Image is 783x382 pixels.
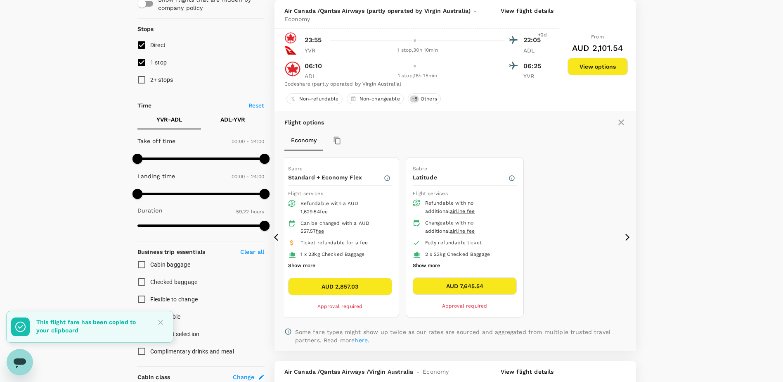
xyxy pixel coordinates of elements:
button: Show more [413,260,440,271]
strong: Business trip essentials [137,248,206,255]
span: 59.22 hours [236,209,265,215]
p: View flight details [501,368,554,376]
span: - [471,7,480,15]
span: Change [233,373,255,381]
button: AUD 2,857.03 [288,278,392,295]
div: Can be changed with a AUD 557.57 [300,220,386,236]
p: Clear all [240,248,264,256]
div: 1 stop , 18h 15min [330,72,505,80]
span: + 8 [410,95,419,103]
span: +2d [538,31,547,39]
span: 00:00 - 24:00 [232,138,265,144]
span: From [591,34,604,40]
button: Show more [288,260,315,271]
p: Reset [248,101,265,110]
div: Non-changeable [347,93,404,104]
span: 1 x 23kg Checked Baggage [300,251,365,257]
span: Free seat selection [150,331,200,337]
div: 1 stop , 30h 10min [330,46,505,55]
div: Changeable with no additional [425,219,510,236]
p: Time [137,101,152,110]
p: 23:55 [305,35,322,45]
span: Cabin baggage [150,261,190,268]
h6: AUD 2,101.54 [572,41,623,55]
strong: Stops [137,26,154,32]
span: Economy [284,15,310,23]
p: Duration [137,206,163,215]
span: Sabre [288,166,303,172]
span: fee [316,228,324,234]
span: Approval required [442,303,487,309]
span: Non-refundable [296,95,342,103]
div: +8Others [408,93,441,104]
img: AC [284,61,301,77]
p: Take off time [137,137,176,145]
p: This flight fare has been copied to your clipboard [36,318,148,334]
span: 1 stop [150,59,167,66]
strong: Cabin class [137,374,170,380]
button: Close [154,316,167,329]
div: Refundable with no additional [425,199,510,216]
p: Landing time [137,172,175,180]
p: View flight details [501,7,554,23]
p: YVR [523,72,544,80]
div: Refundable with a AUD 1,629.54 [300,200,386,216]
a: here [355,337,368,344]
span: Checked baggage [150,279,198,285]
p: ADL - YVR [220,115,245,124]
iframe: Button to launch messaging window [7,349,33,375]
button: Economy [284,131,323,150]
span: Fully refundable ticket [425,240,482,246]
span: Air Canada / Qantas Airways / Virgin Australia [284,368,414,376]
span: fee [320,209,328,215]
span: Economy [423,368,449,376]
span: Approval required [317,303,363,309]
p: 06:25 [523,61,544,71]
span: 2+ stops [150,76,173,83]
button: View options [568,58,628,75]
button: AUD 7,645.54 [413,277,517,295]
div: Non-refundable [286,93,343,104]
span: airline fee [450,208,475,214]
span: airline fee [450,228,475,234]
p: Some fare types might show up twice as our rates are sourced and aggregated from multiple trusted... [295,328,626,344]
span: Air Canada / Qantas Airways (partly operated by Virgin Australia) [284,7,471,15]
img: AC [284,32,297,44]
span: Flexible to change [150,296,198,303]
span: Flight services [413,191,448,196]
span: Others [417,95,440,103]
span: Flight services [288,191,323,196]
p: 22:05 [523,35,544,45]
p: YVR [305,46,325,55]
p: ADL [523,46,544,55]
p: Flight options [284,118,324,127]
span: 00:00 - 24:00 [232,174,265,179]
span: Ticket refundable for a fee [300,240,368,246]
span: Direct [150,42,166,48]
p: YVR - ADL [156,115,182,124]
div: Codeshare (partly operated by Virgin Australia) [284,80,544,88]
p: Latitude [413,173,508,181]
p: 06:10 [305,61,322,71]
span: Complimentary drinks and meal [150,348,234,355]
span: Non-changeable [356,95,403,103]
p: ADL [305,72,325,80]
span: - [413,368,423,376]
span: Sabre [413,166,428,172]
span: 2 x 23kg Checked Baggage [425,251,490,257]
img: QF [284,44,297,57]
p: Standard + Economy Flex [288,173,383,181]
